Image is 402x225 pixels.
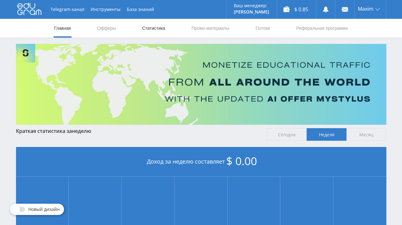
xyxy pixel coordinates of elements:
div: Доход за неделю составляет [16,147,386,177]
a: Реферальная программа [296,19,349,38]
span: Сегодня [267,128,307,141]
p: Ваш менеджер: [234,3,269,8]
img: Banner [16,44,386,125]
span: Maxim [358,6,373,11]
span: Новый дизайн [28,207,60,212]
span: Неделя [307,128,346,141]
span: неделю [72,128,91,134]
span: $ 0.00 [226,154,257,168]
a: Статистика [142,19,166,38]
a: Офферы [97,19,117,38]
p: [PERSON_NAME] [234,9,269,14]
div: Краткая статистика за [16,128,261,134]
span: Месяц [346,128,386,141]
a: Главная [54,19,72,38]
a: Промо-материалы [191,19,230,38]
a: Потоки [255,19,271,38]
